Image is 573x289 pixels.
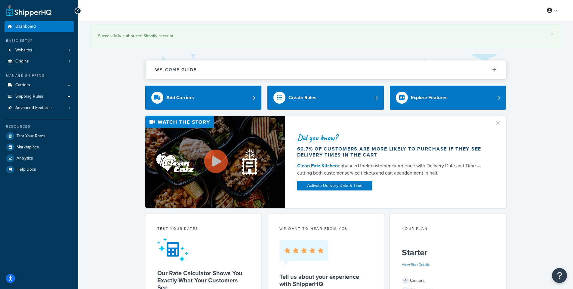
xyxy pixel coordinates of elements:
[5,124,74,129] div: Resources
[5,45,74,56] a: Websites1
[17,156,33,161] span: Analytics
[5,56,74,67] li: Origins
[98,32,553,40] div: Successfully authorized Shopify account
[15,94,43,99] span: Shipping Rules
[15,105,52,111] span: Advanced Features
[5,102,74,114] a: Advanced Features1
[155,68,197,72] h2: Welcome Guide
[297,181,372,190] a: Activate Delivery Date & Time
[17,134,45,139] span: Test Your Rates
[5,142,74,153] a: Marketplace
[411,93,448,102] div: Explore Features
[402,248,494,257] h5: Starter
[552,268,567,283] button: Open Resource Center
[15,83,30,88] span: Carriers
[297,162,487,177] div: enhanced their customer experience with Delivery Date and Time — cutting both customer service ti...
[146,60,506,79] button: Welcome Guide
[297,146,487,158] div: 60.7% of customers are more likely to purchase if they see delivery times in the cart
[145,86,262,110] a: Add Carriers
[5,164,74,175] a: Help Docs
[17,167,36,172] span: Help Docs
[5,38,74,43] div: Basic Setup
[5,21,74,32] a: Dashboard
[297,162,338,169] a: Clean Eatz Kitchen
[551,32,553,37] a: ×
[402,277,409,284] span: 4
[390,86,506,110] a: Explore Features
[297,133,487,142] div: Did you know?
[15,48,32,53] span: Websites
[5,80,74,91] a: Carriers
[402,226,494,233] div: Your Plan
[15,59,29,64] span: Origins
[288,93,316,102] div: Create Rules
[15,24,36,29] span: Dashboard
[279,226,372,231] p: we want to hear from you
[5,45,74,56] li: Websites
[402,276,494,285] div: Carriers
[69,105,70,111] span: 1
[5,73,74,78] div: Manage Shipping
[69,59,70,64] span: 1
[17,145,39,150] span: Marketplace
[145,116,285,208] img: Video thumbnail
[166,93,194,102] div: Add Carriers
[5,102,74,114] li: Advanced Features
[157,226,250,233] div: Test your rates
[5,153,74,164] a: Analytics
[69,48,70,53] span: 1
[279,273,372,287] h5: Tell us about your experience with ShipperHQ
[5,91,74,102] a: Shipping Rules
[5,56,74,67] a: Origins1
[267,86,384,110] a: Create Rules
[402,262,430,267] a: View Plan Details
[5,131,74,141] a: Test Your Rates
